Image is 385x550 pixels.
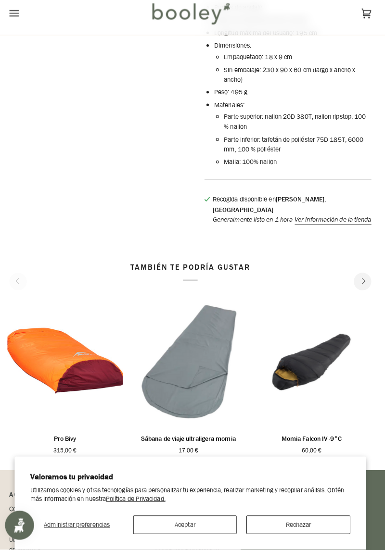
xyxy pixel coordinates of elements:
a: Momia Falcon IV -9°C [255,302,369,428]
button: Aceptar [136,516,239,535]
font: Sin embalaje: 230 x 90 x 60 cm (largo x ancho x ancho) [226,72,355,91]
img: Campamento vivac MSR Pro - Booley Galway [12,302,126,428]
font: 17,00 € [180,448,200,456]
product-grid-item: Pro Bivy [12,302,126,457]
font: Parte inferior: tafetán de poliéster 75D 185T, 6000 mm, 100 % poliéster [226,141,363,160]
font: Recogida disponible en [215,200,277,209]
p: Pipeline_Footer Principal [14,491,78,505]
product-grid-item: Momia Falcon IV -9°C [255,302,369,457]
font: Valoramos tu privacidad [35,474,116,483]
font: Parte superior: nailon 20D 380T, nailon ripstop, 100 % nailon [226,118,366,137]
font: Materiales: [216,107,246,116]
font: Administrar preferencias [48,521,113,530]
font: Longitud máxima del usuario: 195 cm [216,36,318,45]
product-grid-item-variant: Negro / Gris [134,302,248,428]
button: Ver información de la tienda [295,220,371,229]
product-grid-item: Sábana de viaje ultraligera momia [134,302,248,457]
font: Dimensiones: [216,48,253,57]
a: Sábana de viaje ultraligera momia [134,432,248,457]
iframe: Botón para abrir la ventana emergente del programa de fidelización [10,512,38,540]
font: Momia Falcon IV -9°C [282,436,342,445]
a: Momia Falcon IV -9°C [255,432,369,457]
font: Generalmente listo en 1 hora [215,220,294,229]
a: Sábana de viaje ultraligera momia [134,302,248,428]
a: Pro Bivy [12,302,126,428]
font: 315,00 € [57,448,80,456]
img: Sábana de viaje ultraligera Easy Camp, color negro y gris - Booley Galway [134,302,248,428]
a: Contáctenos [14,505,48,514]
font: Sábana de viaje ultraligera momia [144,436,237,445]
font: Aceptar [177,521,197,530]
img: Momia Easy Camp Falcon IV -9 °C Negra - Booley Galway [255,302,369,428]
product-grid-item-variant: Negro [255,302,369,428]
product-grid-item-variant: Título predeterminado [12,302,126,428]
font: Acerca de [14,491,52,500]
font: [PERSON_NAME], [GEOGRAPHIC_DATA] [215,200,326,219]
a: Política de Privacidad. [109,495,168,504]
font: Malla: 100% nailon [226,163,278,172]
button: Rechazar [248,516,350,535]
font: Rechazar [287,521,312,530]
font: También te podría gustar [133,267,252,276]
img: Booley [151,7,235,35]
a: Pro Bivy [12,432,126,457]
font: 60,00 € [302,448,322,456]
button: Próximo [354,277,371,294]
font: Empaquetado: 18 x 9 cm [226,60,293,69]
font: Utilizamos cookies y otras tecnologías para personalizar tu experiencia, realizar marketing y rec... [35,487,344,504]
font: Pro Bivy [58,436,80,445]
button: Administrar preferencias [35,516,127,535]
font: Peso: 495 g [216,94,249,103]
